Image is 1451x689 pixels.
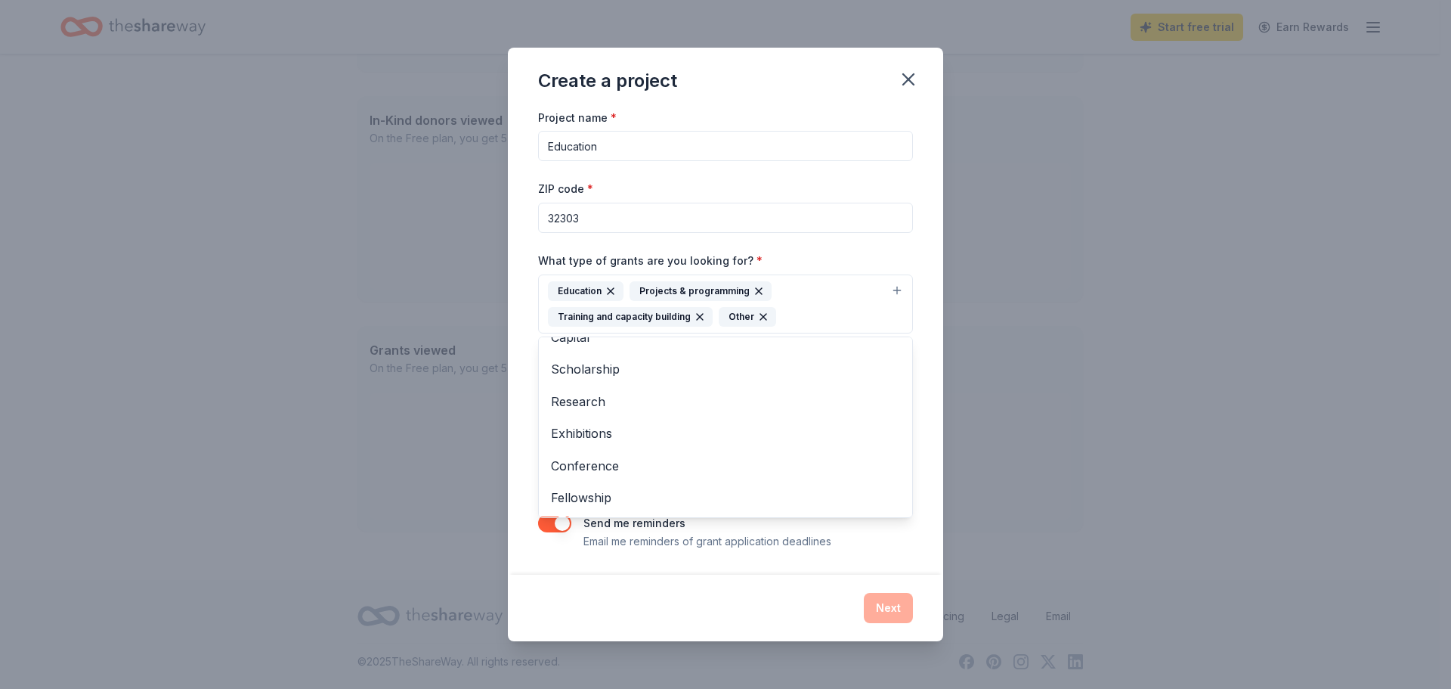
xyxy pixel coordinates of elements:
[551,359,900,379] span: Scholarship
[548,307,713,327] div: Training and capacity building
[551,456,900,476] span: Conference
[551,488,900,507] span: Fellowship
[719,307,776,327] div: Other
[548,281,623,301] div: Education
[630,281,772,301] div: Projects & programming
[551,327,900,347] span: Capital
[551,392,900,411] span: Research
[538,337,913,518] div: EducationProjects & programmingTraining and capacity buildingOther
[551,424,900,443] span: Exhibitions
[538,275,913,334] button: EducationProjects & programmingTraining and capacity buildingOther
